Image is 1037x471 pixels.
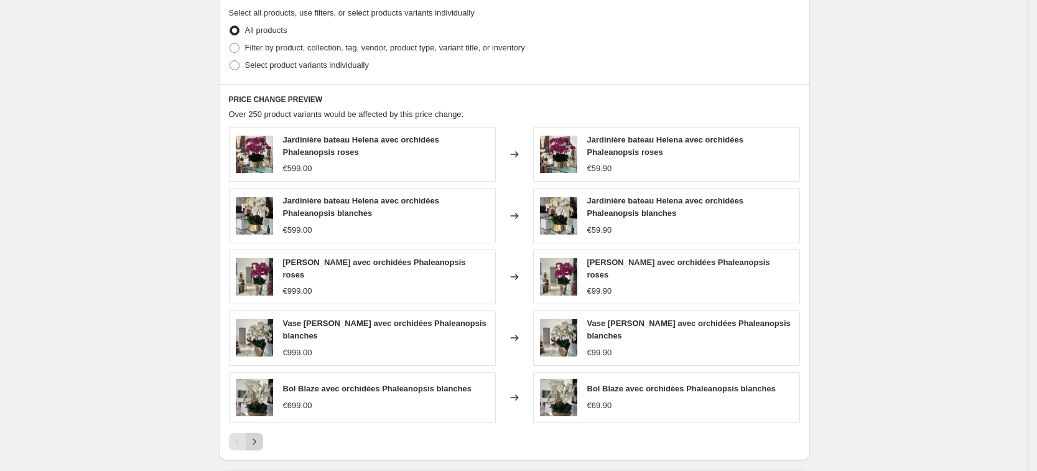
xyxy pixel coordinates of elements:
span: [PERSON_NAME] avec orchidées Phaleanopsis roses [587,258,770,279]
img: r9pzaut6lxb5cb1tyfdj_80x.webp [236,258,273,296]
img: jvgar0oavi5ta9c7rglh_80x.webp [236,197,273,235]
span: Select all products, use filters, or select products variants individually [229,8,475,17]
div: €59.90 [587,162,612,175]
div: €999.00 [283,285,312,297]
button: Next [246,433,263,450]
span: All products [245,26,287,35]
div: €99.90 [587,347,612,359]
nav: Pagination [229,433,263,450]
span: Select product variants individually [245,60,369,70]
img: hvaejhkboqbdfmgkop1f_80x.webp [236,136,273,173]
h6: PRICE CHANGE PREVIEW [229,95,800,105]
span: Jardinière bateau Helena avec orchidées Phaleanopsis roses [587,135,743,157]
span: Filter by product, collection, tag, vendor, product type, variant title, or inventory [245,43,525,52]
img: sf0lb6xh1nrhq2ikpzzi_80x.webp [236,319,273,357]
span: Bol Blaze avec orchidées Phaleanopsis blanches [283,384,472,393]
img: jvgar0oavi5ta9c7rglh_80x.webp [540,197,577,235]
span: Over 250 product variants would be affected by this price change: [229,110,464,119]
img: ivmashjn9nezovckh9xm_80x.webp [540,379,577,416]
div: €999.00 [283,347,312,359]
div: €599.00 [283,224,312,236]
span: Jardinière bateau Helena avec orchidées Phaleanopsis blanches [587,196,743,218]
div: €59.90 [587,224,612,236]
div: €69.90 [587,399,612,412]
div: €99.90 [587,285,612,297]
img: ivmashjn9nezovckh9xm_80x.webp [236,379,273,416]
img: sf0lb6xh1nrhq2ikpzzi_80x.webp [540,319,577,357]
span: Bol Blaze avec orchidées Phaleanopsis blanches [587,384,776,393]
span: Jardinière bateau Helena avec orchidées Phaleanopsis blanches [283,196,439,218]
img: r9pzaut6lxb5cb1tyfdj_80x.webp [540,258,577,296]
span: Vase [PERSON_NAME] avec orchidées Phaleanopsis blanches [283,319,486,340]
span: Vase [PERSON_NAME] avec orchidées Phaleanopsis blanches [587,319,791,340]
img: hvaejhkboqbdfmgkop1f_80x.webp [540,136,577,173]
span: [PERSON_NAME] avec orchidées Phaleanopsis roses [283,258,466,279]
span: Jardinière bateau Helena avec orchidées Phaleanopsis roses [283,135,439,157]
div: €599.00 [283,162,312,175]
div: €699.00 [283,399,312,412]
